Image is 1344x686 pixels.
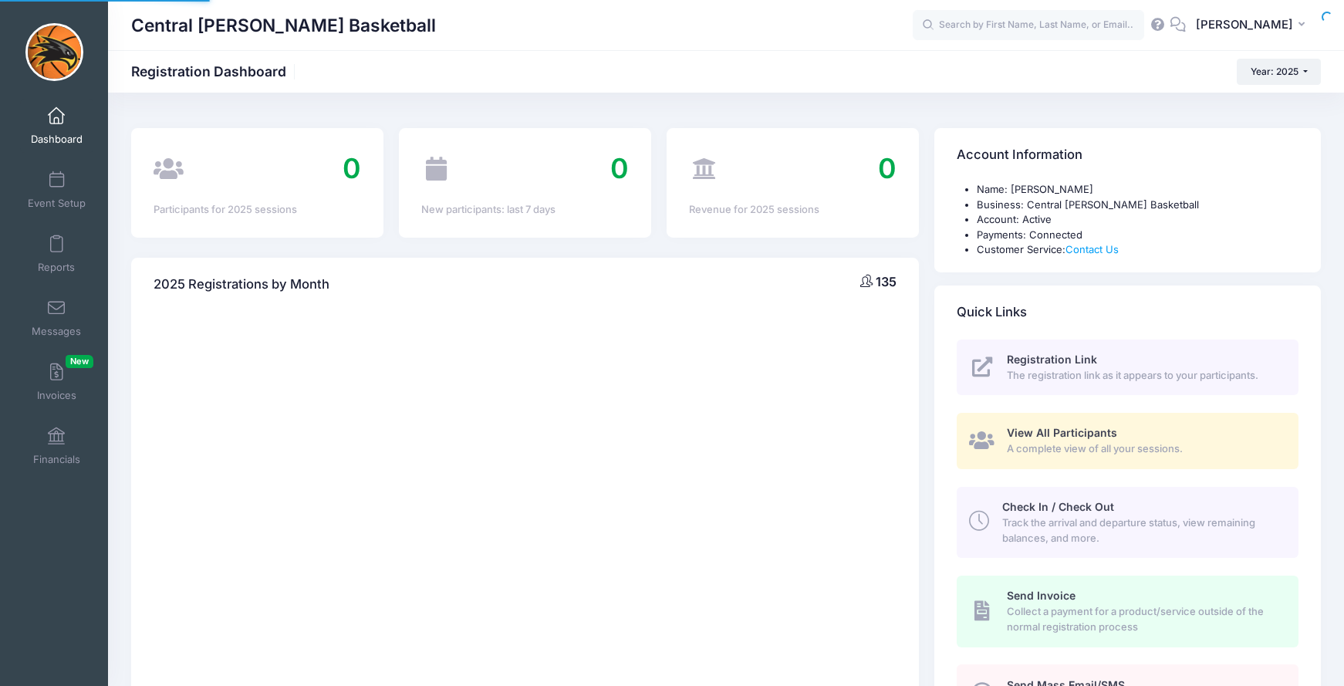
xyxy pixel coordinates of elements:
span: 0 [610,151,629,185]
li: Account: Active [977,212,1298,228]
a: Send Invoice Collect a payment for a product/service outside of the normal registration process [957,576,1298,647]
span: Send Invoice [1007,589,1076,602]
a: Dashboard [20,99,93,153]
a: Reports [20,227,93,281]
span: 135 [876,274,897,289]
h4: 2025 Registrations by Month [154,262,329,306]
span: Messages [32,325,81,338]
h4: Account Information [957,133,1082,177]
span: Track the arrival and departure status, view remaining balances, and more. [1002,515,1281,546]
a: Event Setup [20,163,93,217]
span: Reports [38,261,75,274]
input: Search by First Name, Last Name, or Email... [913,10,1144,41]
li: Business: Central [PERSON_NAME] Basketball [977,198,1298,213]
span: A complete view of all your sessions. [1007,441,1281,457]
h1: Central [PERSON_NAME] Basketball [131,8,436,43]
div: Participants for 2025 sessions [154,202,361,218]
img: Central Lee Basketball [25,23,83,81]
div: New participants: last 7 days [421,202,629,218]
li: Name: [PERSON_NAME] [977,182,1298,198]
span: View All Participants [1007,426,1117,439]
span: [PERSON_NAME] [1196,16,1293,33]
h4: Quick Links [957,290,1027,334]
a: Messages [20,291,93,345]
a: View All Participants A complete view of all your sessions. [957,413,1298,469]
span: Dashboard [31,133,83,146]
div: Revenue for 2025 sessions [689,202,897,218]
a: Financials [20,419,93,473]
span: 0 [878,151,897,185]
span: Year: 2025 [1251,66,1298,77]
h1: Registration Dashboard [131,63,299,79]
span: 0 [343,151,361,185]
li: Payments: Connected [977,228,1298,243]
a: Registration Link The registration link as it appears to your participants. [957,340,1298,396]
li: Customer Service: [977,242,1298,258]
span: Registration Link [1007,353,1097,366]
a: InvoicesNew [20,355,93,409]
a: Contact Us [1065,243,1119,255]
span: Collect a payment for a product/service outside of the normal registration process [1007,604,1281,634]
span: Event Setup [28,197,86,210]
button: Year: 2025 [1237,59,1321,85]
span: Invoices [37,389,76,402]
a: Check In / Check Out Track the arrival and departure status, view remaining balances, and more. [957,487,1298,558]
span: The registration link as it appears to your participants. [1007,368,1281,384]
span: Check In / Check Out [1002,500,1114,513]
span: Financials [33,453,80,466]
span: New [66,355,93,368]
button: [PERSON_NAME] [1186,8,1321,43]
